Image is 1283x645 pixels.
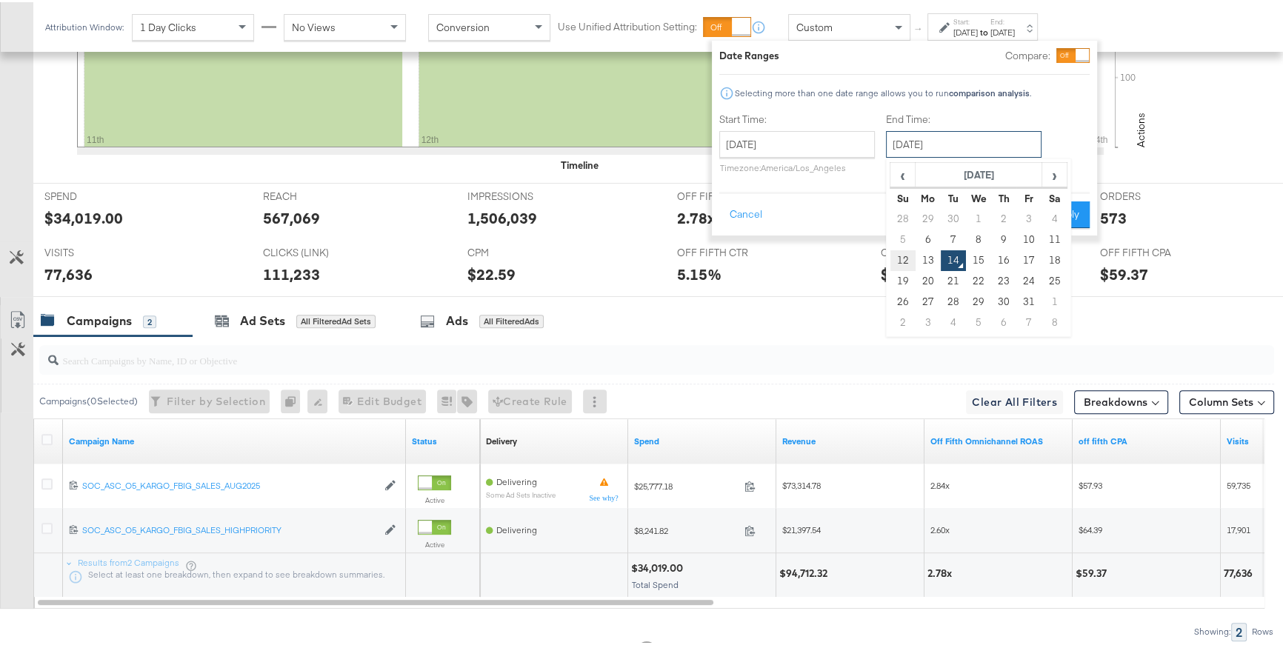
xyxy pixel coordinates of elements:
span: $21,397.54 [782,522,821,533]
td: 29 [966,290,991,310]
td: 6 [916,227,941,248]
span: OFF FIFTH CPA [1100,244,1211,258]
th: Su [890,186,916,207]
td: 17 [1016,248,1042,269]
span: $57.93 [1079,478,1102,489]
div: Campaigns [67,310,132,327]
div: Date Ranges [719,47,779,61]
label: Active [418,493,451,503]
span: ‹ [891,161,914,184]
td: 3 [916,310,941,331]
span: $8,241.82 [634,523,739,534]
td: 30 [991,290,1016,310]
td: 2 [890,310,916,331]
span: 2.60x [930,522,950,533]
button: Cancel [719,199,773,226]
strong: to [978,24,990,36]
td: 6 [991,310,1016,331]
text: Actions [1134,110,1147,145]
div: $22.59 [467,261,516,283]
td: 12 [890,248,916,269]
td: 28 [941,290,966,310]
a: 9/20 Update [930,433,1067,445]
span: $25,777.18 [634,478,739,489]
span: CPM [467,244,579,258]
span: CLICKS (LINK) [263,244,374,258]
td: 28 [890,207,916,227]
td: 18 [1042,248,1067,269]
button: Breakdowns [1074,388,1168,412]
div: 0 [281,387,307,411]
a: SOC_ASC_O5_KARGO_FBIG_SALES_AUG2025 [82,478,377,490]
td: 1 [1042,290,1067,310]
div: Selecting more than one date range allows you to run . [734,86,1032,96]
p: Timezone: America/Los_Angeles [719,160,875,171]
span: Delivering [496,474,537,485]
td: 1 [966,207,991,227]
div: 77,636 [44,261,93,283]
td: 7 [1016,310,1042,331]
div: 573 [1100,205,1127,227]
td: 5 [966,310,991,331]
span: Custom [796,19,833,32]
span: No Views [292,19,336,32]
span: REACH [263,187,374,201]
td: 7 [941,227,966,248]
div: Rows [1251,624,1274,635]
span: O5 CPV [881,244,992,258]
div: [DATE] [990,24,1015,36]
strong: comparison analysis [949,85,1030,96]
td: 22 [966,269,991,290]
button: Clear All Filters [966,388,1063,412]
div: $0.44 [881,261,920,283]
label: Active [418,538,451,547]
th: Tu [941,186,966,207]
td: 15 [966,248,991,269]
span: OFF FIFTH CTR [677,244,788,258]
div: 567,069 [263,205,320,227]
div: Campaigns ( 0 Selected) [39,392,138,406]
div: Ad Sets [240,310,285,327]
a: Reflects the ability of your Ad Campaign to achieve delivery based on ad states, schedule and bud... [486,433,517,445]
td: 5 [890,227,916,248]
span: Clear All Filters [972,391,1057,410]
input: Search Campaigns by Name, ID or Objective [59,338,1162,367]
th: [DATE] [916,161,1042,186]
td: 30 [941,207,966,227]
a: The total amount spent to date. [634,433,770,445]
div: $34,019.00 [631,559,687,573]
span: 1 Day Clicks [140,19,196,32]
label: Compare: [1005,47,1050,61]
span: $64.39 [1079,522,1102,533]
a: SOC_ASC_O5_KARGO_FBIG_SALES_HIGHPRIORITY [82,522,377,535]
span: OFF FIFTH [PERSON_NAME] [677,187,788,201]
span: 59,735 [1227,478,1250,489]
span: › [1043,161,1066,184]
td: 21 [941,269,966,290]
span: 2.84x [930,478,950,489]
th: Mo [916,186,941,207]
div: Timeline [561,156,599,170]
span: Conversion [436,19,490,32]
div: All Filtered Ad Sets [296,313,376,326]
div: $59.37 [1100,261,1148,283]
div: [DATE] [953,24,978,36]
td: 16 [991,248,1016,269]
td: 24 [1016,269,1042,290]
span: 17,901 [1227,522,1250,533]
td: 8 [1042,310,1067,331]
span: ORDERS [1100,187,1211,201]
div: Ads [446,310,468,327]
a: Your campaign name. [69,433,400,445]
span: $73,314.78 [782,478,821,489]
span: IMPRESSIONS [467,187,579,201]
span: SPEND [44,187,156,201]
div: 2 [1231,621,1247,639]
a: Shows the current state of your Ad Campaign. [412,433,474,445]
div: 2.78x [927,564,956,578]
a: Omniture Revenue [782,433,919,445]
td: 14 [941,248,966,269]
div: 1,506,039 [467,205,537,227]
div: Showing: [1193,624,1231,635]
